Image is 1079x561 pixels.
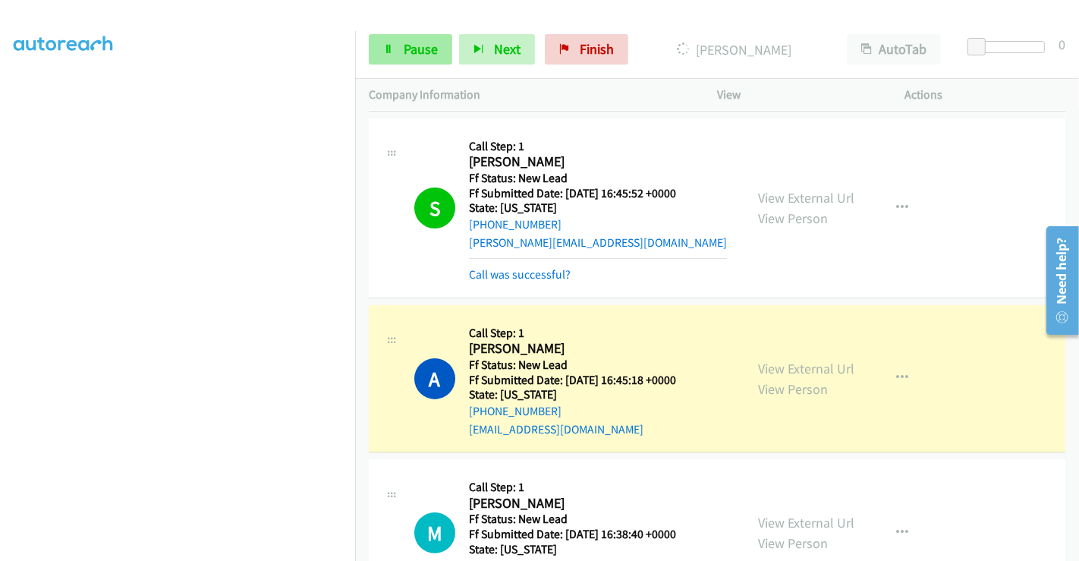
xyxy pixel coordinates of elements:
[414,512,455,553] h1: M
[414,188,455,228] h1: S
[469,326,695,341] h5: Call Step: 1
[469,387,695,402] h5: State: [US_STATE]
[469,422,643,437] a: [EMAIL_ADDRESS][DOMAIN_NAME]
[469,542,695,557] h5: State: [US_STATE]
[975,41,1045,53] div: Delay between calls (in seconds)
[469,171,727,186] h5: Ff Status: New Lead
[469,200,727,216] h5: State: [US_STATE]
[469,186,727,201] h5: Ff Submitted Date: [DATE] 16:45:52 +0000
[369,86,690,104] p: Company Information
[545,34,628,65] a: Finish
[404,40,438,58] span: Pause
[469,373,695,388] h5: Ff Submitted Date: [DATE] 16:45:18 +0000
[469,512,695,527] h5: Ff Status: New Lead
[1036,220,1079,341] iframe: Resource Center
[494,40,521,58] span: Next
[758,210,828,227] a: View Person
[469,235,727,250] a: [PERSON_NAME][EMAIL_ADDRESS][DOMAIN_NAME]
[469,267,571,282] a: Call was successful?
[758,360,854,377] a: View External Url
[847,34,941,65] button: AutoTab
[649,39,819,60] p: [PERSON_NAME]
[469,527,695,542] h5: Ff Submitted Date: [DATE] 16:38:40 +0000
[758,534,828,552] a: View Person
[469,480,695,495] h5: Call Step: 1
[717,86,878,104] p: View
[758,189,854,206] a: View External Url
[469,340,695,358] h2: [PERSON_NAME]
[414,358,455,399] h1: A
[758,514,854,531] a: View External Url
[469,139,727,154] h5: Call Step: 1
[905,86,1066,104] p: Actions
[369,34,452,65] a: Pause
[469,404,562,418] a: [PHONE_NUMBER]
[469,217,562,232] a: [PHONE_NUMBER]
[414,512,455,553] div: The call is yet to be attempted
[469,358,695,373] h5: Ff Status: New Lead
[469,495,695,512] h2: [PERSON_NAME]
[1059,34,1065,55] div: 0
[469,153,695,171] h2: [PERSON_NAME]
[758,380,828,398] a: View Person
[459,34,535,65] button: Next
[580,40,614,58] span: Finish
